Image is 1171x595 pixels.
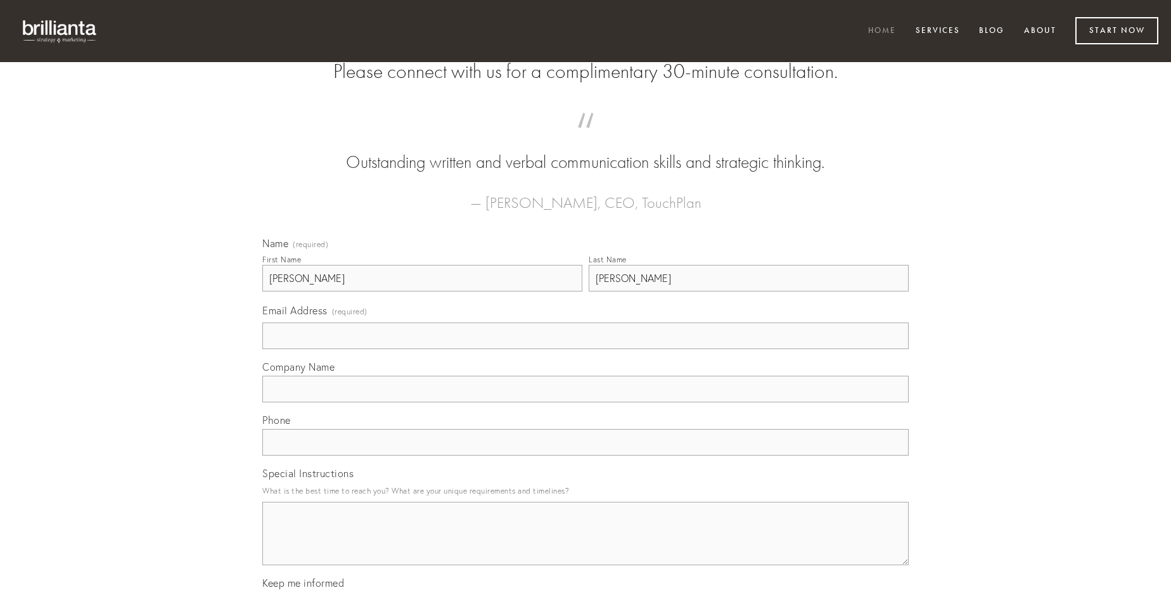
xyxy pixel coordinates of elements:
[283,175,888,215] figcaption: — [PERSON_NAME], CEO, TouchPlan
[283,125,888,150] span: “
[13,13,108,49] img: brillianta - research, strategy, marketing
[262,255,301,264] div: First Name
[1075,17,1158,44] a: Start Now
[1016,21,1065,42] a: About
[262,414,291,426] span: Phone
[262,237,288,250] span: Name
[860,21,904,42] a: Home
[907,21,968,42] a: Services
[293,241,328,248] span: (required)
[262,60,909,84] h2: Please connect with us for a complimentary 30-minute consultation.
[262,361,335,373] span: Company Name
[971,21,1013,42] a: Blog
[332,303,368,320] span: (required)
[262,304,328,317] span: Email Address
[262,577,344,589] span: Keep me informed
[589,255,627,264] div: Last Name
[283,125,888,175] blockquote: Outstanding written and verbal communication skills and strategic thinking.
[262,467,354,480] span: Special Instructions
[262,482,909,499] p: What is the best time to reach you? What are your unique requirements and timelines?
